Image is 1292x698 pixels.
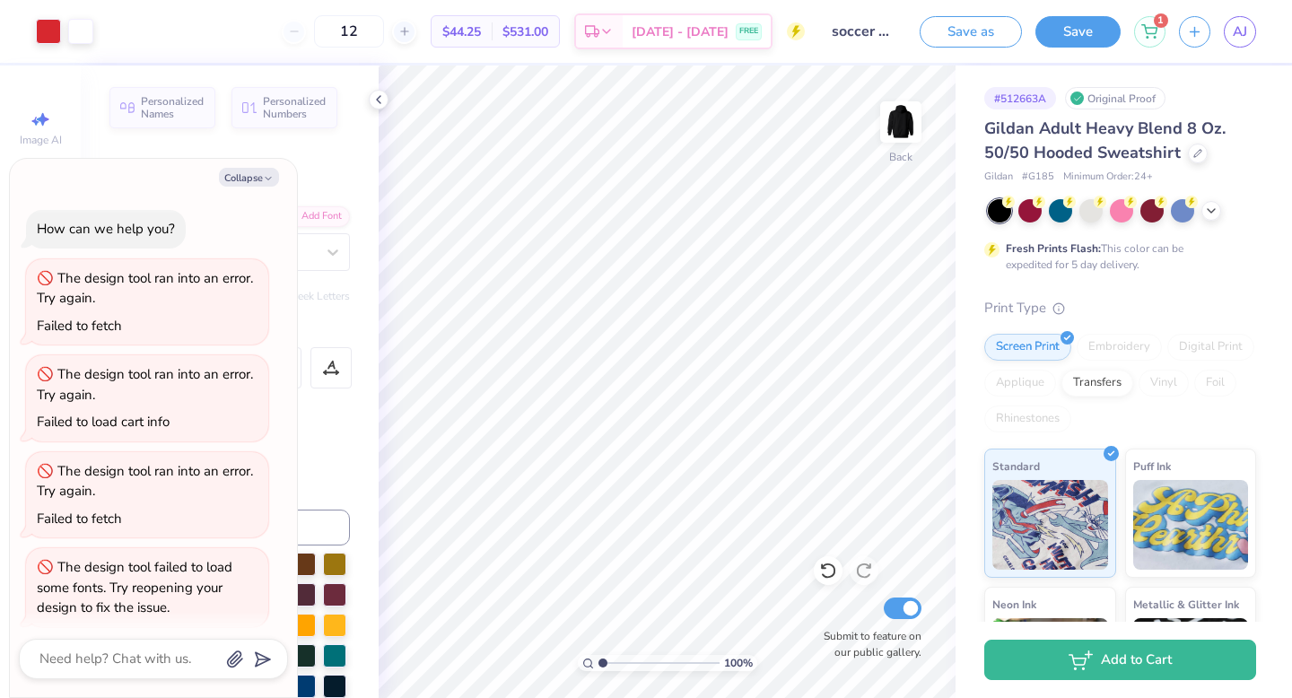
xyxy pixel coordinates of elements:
[992,595,1036,614] span: Neon Ink
[984,640,1256,680] button: Add to Cart
[818,13,906,49] input: Untitled Design
[219,168,279,187] button: Collapse
[1006,240,1227,273] div: This color can be expedited for 5 day delivery.
[37,365,253,404] div: The design tool ran into an error. Try again.
[1133,480,1249,570] img: Puff Ink
[442,22,481,41] span: $44.25
[1233,22,1247,42] span: AJ
[37,462,253,501] div: The design tool ran into an error. Try again.
[1022,170,1054,185] span: # G185
[1139,370,1189,397] div: Vinyl
[1065,87,1165,109] div: Original Proof
[992,480,1108,570] img: Standard
[20,133,62,147] span: Image AI
[1133,595,1239,614] span: Metallic & Glitter Ink
[992,457,1040,476] span: Standard
[984,370,1056,397] div: Applique
[314,15,384,48] input: – –
[1061,370,1133,397] div: Transfers
[724,655,753,671] span: 100 %
[984,118,1226,163] span: Gildan Adult Heavy Blend 8 Oz. 50/50 Hooded Sweatshirt
[920,16,1022,48] button: Save as
[263,95,327,120] span: Personalized Numbers
[37,558,232,616] div: The design tool failed to load some fonts. Try reopening your design to fix the issue.
[632,22,729,41] span: [DATE] - [DATE]
[984,298,1256,318] div: Print Type
[883,104,919,140] img: Back
[739,25,758,38] span: FREE
[1133,457,1171,476] span: Puff Ink
[984,406,1071,432] div: Rhinestones
[1224,16,1256,48] a: AJ
[1194,370,1236,397] div: Foil
[1063,170,1153,185] span: Minimum Order: 24 +
[37,317,122,335] div: Failed to fetch
[984,87,1056,109] div: # 512663A
[37,220,175,238] div: How can we help you?
[984,334,1071,361] div: Screen Print
[814,628,921,660] label: Submit to feature on our public gallery.
[1035,16,1121,48] button: Save
[279,206,350,227] div: Add Font
[1006,241,1101,256] strong: Fresh Prints Flash:
[37,510,122,528] div: Failed to fetch
[1154,13,1168,28] span: 1
[1077,334,1162,361] div: Embroidery
[889,149,912,165] div: Back
[37,413,170,431] div: Failed to load cart info
[37,269,253,308] div: The design tool ran into an error. Try again.
[502,22,548,41] span: $531.00
[984,170,1013,185] span: Gildan
[1167,334,1254,361] div: Digital Print
[141,95,205,120] span: Personalized Names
